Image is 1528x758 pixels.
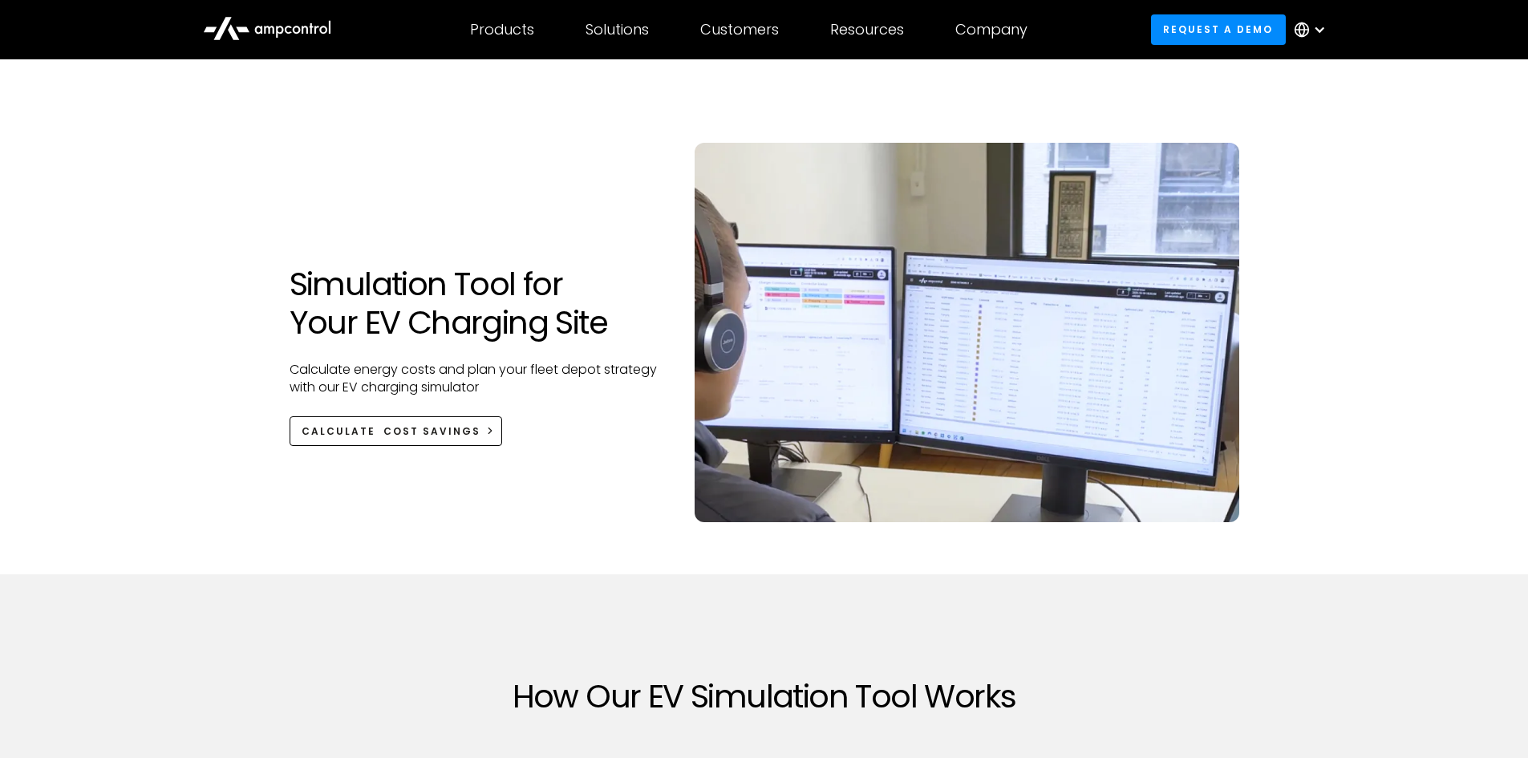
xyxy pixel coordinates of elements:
[700,21,779,39] div: Customers
[830,21,904,39] div: Resources
[470,21,534,39] div: Products
[290,416,503,446] a: Calculate Cost Savings
[695,143,1238,522] img: Simulation tool to simulate your ev charging site using Ampcontrol
[955,21,1027,39] div: Company
[586,21,649,39] div: Solutions
[302,424,480,439] div: Calculate Cost Savings
[1151,14,1286,44] a: Request a demo
[290,265,670,342] h1: Simulation Tool for Your EV Charging Site
[277,677,1252,715] h2: How Our EV Simulation Tool Works
[290,361,670,397] p: Calculate energy costs and plan your fleet depot strategy with our EV charging simulator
